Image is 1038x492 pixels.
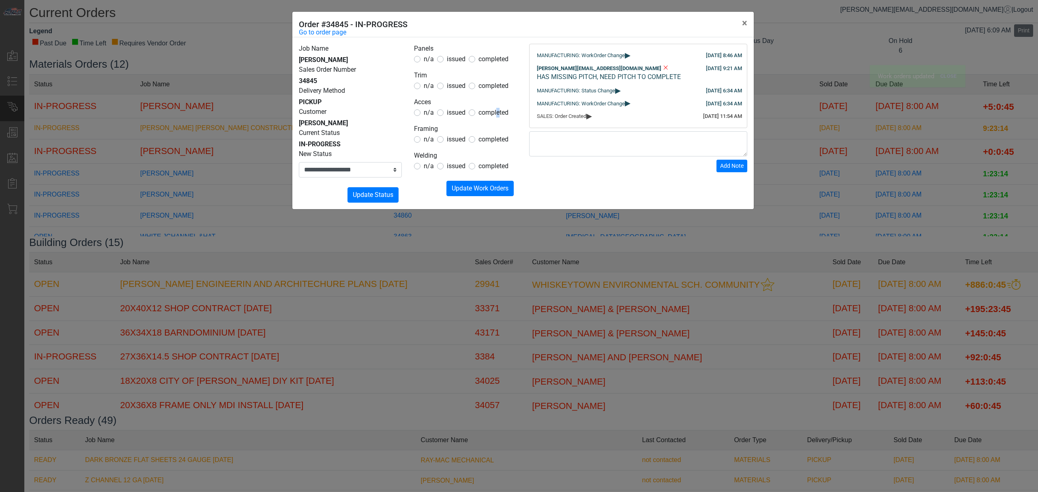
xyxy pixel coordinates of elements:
div: [DATE] 11:54 AM [703,112,742,120]
span: issued [447,135,465,143]
span: completed [478,82,508,90]
span: n/a [424,162,434,170]
legend: Acces [414,97,517,108]
label: New Status [299,149,332,159]
span: issued [447,109,465,116]
span: ▸ [625,100,631,105]
span: issued [447,82,465,90]
div: MANUFACTURING: WorkOrder Change [537,100,740,108]
legend: Welding [414,151,517,161]
span: n/a [424,135,434,143]
div: MANUFACTURING: WorkOrder Change [537,51,740,60]
span: Add Note [720,163,744,169]
span: issued [447,162,465,170]
span: [PERSON_NAME][EMAIL_ADDRESS][DOMAIN_NAME] [537,65,661,71]
span: ▸ [586,113,592,118]
label: Customer [299,107,326,117]
label: Job Name [299,44,328,53]
span: completed [478,135,508,143]
div: [DATE] 6:34 AM [706,87,742,95]
a: Go to order page [299,28,346,37]
span: ▸ [625,52,631,58]
button: Update Work Orders [446,181,514,196]
div: Work orders updated [870,65,965,88]
span: [PERSON_NAME] [299,56,348,64]
div: PICKUP [299,97,402,107]
span: Update Status [353,191,393,199]
div: [DATE] 6:34 AM [706,100,742,108]
div: [PERSON_NAME] [299,118,402,128]
span: issued [447,55,465,63]
h5: Order #34845 - IN-PROGRESS [299,18,407,30]
div: HAS MISSING PITCH, NEED PITCH TO COMPLETE [537,72,740,82]
span: n/a [424,55,434,63]
a: Close [937,70,960,83]
div: IN-PROGRESS [299,139,402,149]
span: Update Work Orders [452,184,508,192]
legend: Trim [414,71,517,81]
span: completed [478,109,508,116]
label: Sales Order Number [299,65,356,75]
div: 34845 [299,76,402,86]
button: Update Status [347,187,399,203]
div: MANUFACTURING: Status Change [537,87,740,95]
label: Delivery Method [299,86,345,96]
div: SALES: Order Created [537,112,740,120]
div: [DATE] 8:46 AM [706,51,742,60]
span: ▸ [615,88,621,93]
legend: Panels [414,44,517,54]
span: completed [478,55,508,63]
div: [DATE] 9:21 AM [706,64,742,73]
span: n/a [424,82,434,90]
button: Close [736,12,754,34]
span: completed [478,162,508,170]
span: n/a [424,109,434,116]
label: Current Status [299,128,340,138]
legend: Framing [414,124,517,135]
button: Add Note [716,160,747,172]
